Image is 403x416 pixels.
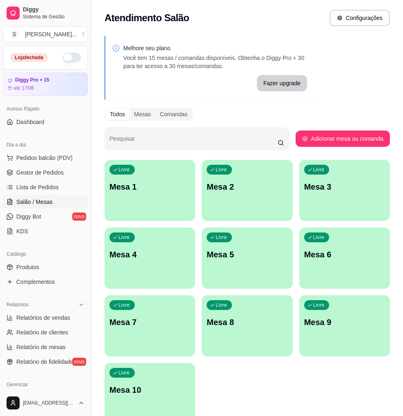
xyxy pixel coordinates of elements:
[257,75,307,91] button: Fazer upgrade
[123,54,307,70] p: Você tem 15 mesas / comandas disponíveis. Obtenha o Diggy Pro + 30 para ter acesso a 30 mesas/com...
[13,85,34,91] article: até 17/08
[16,328,68,336] span: Relatório de clientes
[105,108,129,120] div: Todos
[7,301,29,308] span: Relatórios
[216,302,227,308] p: Livre
[16,198,53,206] span: Salão / Mesas
[109,138,278,146] input: Pesquisar
[123,44,307,52] p: Melhore seu plano
[207,249,287,260] p: Mesa 5
[304,249,385,260] p: Mesa 6
[202,295,292,356] button: LivreMesa 8
[3,26,88,42] button: Select a team
[109,384,190,396] p: Mesa 10
[3,341,88,354] a: Relatório de mesas
[3,275,88,288] a: Complementos
[15,77,49,83] article: Diggy Pro + 15
[299,295,390,356] button: LivreMesa 9
[3,151,88,164] button: Pedidos balcão (PDV)
[313,302,325,308] p: Livre
[3,73,88,96] a: Diggy Pro + 15até 17/08
[3,355,88,368] a: Relatório de fidelidadenovo
[3,225,88,238] a: KDS
[3,115,88,128] a: Dashboard
[313,234,325,241] p: Livre
[3,181,88,194] a: Lista de Pedidos
[216,166,227,173] p: Livre
[105,228,195,289] button: LivreMesa 4
[105,160,195,221] button: LivreMesa 1
[299,160,390,221] button: LivreMesa 3
[16,227,28,235] span: KDS
[216,234,227,241] p: Livre
[330,10,390,26] button: Configurações
[118,234,130,241] p: Livre
[129,108,155,120] div: Mesas
[207,316,287,328] p: Mesa 8
[304,181,385,193] p: Mesa 3
[207,181,287,193] p: Mesa 2
[23,13,85,20] span: Sistema de Gestão
[63,53,81,62] button: Alterar Status
[296,131,390,147] button: Adicionar mesa ou comanda
[299,228,390,289] button: LivreMesa 6
[16,314,70,322] span: Relatórios de vendas
[118,370,130,376] p: Livre
[156,108,192,120] div: Comandas
[202,228,292,289] button: LivreMesa 5
[202,160,292,221] button: LivreMesa 2
[3,195,88,208] a: Salão / Mesas
[3,102,88,115] div: Acesso Rápido
[3,248,88,261] div: Catálogo
[3,311,88,324] a: Relatórios de vendas
[109,181,190,193] p: Mesa 1
[25,30,77,38] div: [PERSON_NAME] ...
[3,261,88,274] a: Produtos
[16,118,45,126] span: Dashboard
[3,166,88,179] a: Gestor de Pedidos
[118,166,130,173] p: Livre
[16,154,73,162] span: Pedidos balcão (PDV)
[16,278,55,286] span: Complementos
[109,249,190,260] p: Mesa 4
[23,6,85,13] span: Diggy
[3,326,88,339] a: Relatório de clientes
[10,30,18,38] span: S
[105,11,189,24] h2: Atendimento Salão
[10,53,48,62] div: Loja fechada
[16,343,66,351] span: Relatório de mesas
[313,166,325,173] p: Livre
[304,316,385,328] p: Mesa 9
[105,295,195,356] button: LivreMesa 7
[3,3,88,23] a: DiggySistema de Gestão
[109,316,190,328] p: Mesa 7
[16,358,73,366] span: Relatório de fidelidade
[16,168,64,177] span: Gestor de Pedidos
[16,263,39,271] span: Produtos
[118,302,130,308] p: Livre
[3,378,88,391] div: Gerenciar
[3,210,88,223] a: Diggy Botnovo
[16,212,41,221] span: Diggy Bot
[23,400,75,406] span: [EMAIL_ADDRESS][DOMAIN_NAME]
[16,183,59,191] span: Lista de Pedidos
[3,393,88,413] button: [EMAIL_ADDRESS][DOMAIN_NAME]
[3,138,88,151] div: Dia a dia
